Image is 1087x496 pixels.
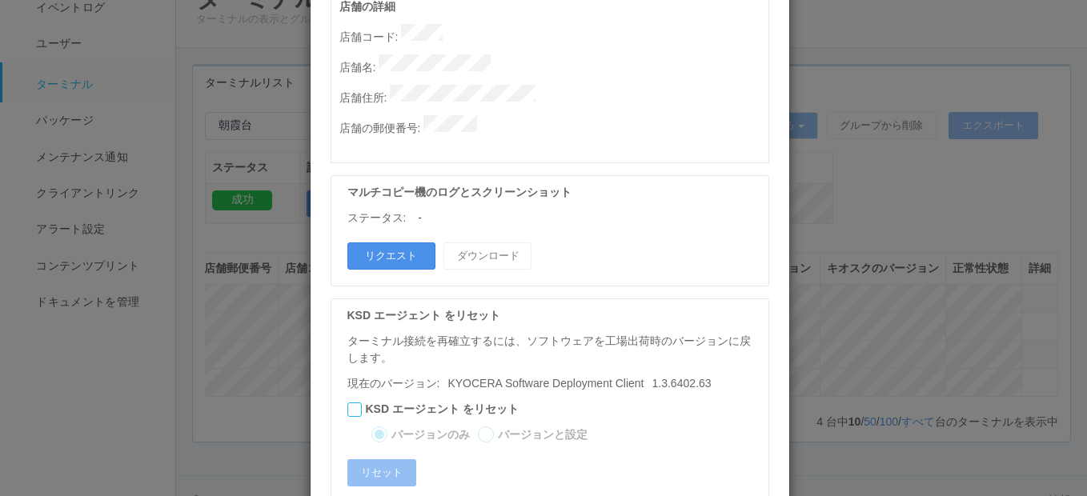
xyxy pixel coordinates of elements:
span: KYOCERA Software Deployment Client [447,377,644,390]
p: 現在のバージョン: [347,375,760,392]
p: ステータス: [347,210,407,226]
p: 店舗住所 : [339,85,768,106]
label: バージョンと設定 [498,426,588,443]
p: 店舗の郵便番号 : [339,115,768,137]
button: リクエスト [347,242,435,270]
button: ダウンロード [443,242,531,270]
p: 店舗コード : [339,24,768,46]
span: 1.3.6402.63 [439,377,711,390]
button: リセット [347,459,416,486]
p: ターミナル接続を再確立するには、ソフトウェアを工場出荷時のバージョンに戻します。 [347,333,760,367]
label: KSD エージェント をリセット [366,401,519,418]
label: バージョンのみ [391,426,470,443]
p: マルチコピー機のログとスクリーンショット [347,184,760,201]
p: KSD エージェント をリセット [347,307,760,324]
p: 店舗名 : [339,54,768,76]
